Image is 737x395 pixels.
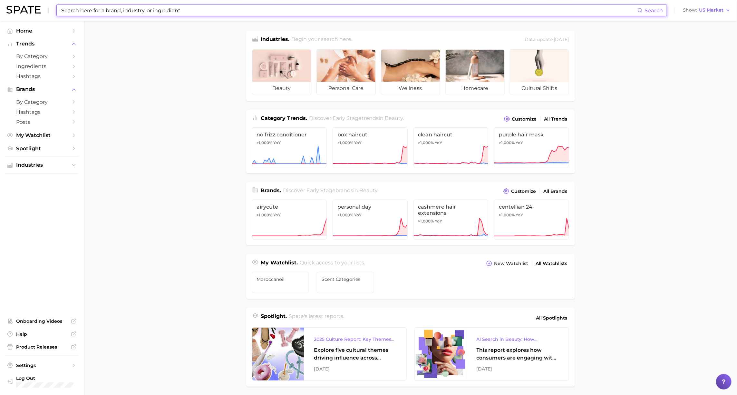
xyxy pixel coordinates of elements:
[542,187,569,196] a: All Brands
[16,344,68,350] span: Product Releases
[543,115,569,123] a: All Trends
[16,28,68,34] span: Home
[502,114,538,123] button: Customize
[317,82,375,95] span: personal care
[333,127,408,167] a: box haircut>1,000% YoY
[494,127,569,167] a: purple hair mask>1,000% YoY
[414,327,569,381] a: AI Search in Beauty: How Consumers Are Using ChatGPT vs. Google SearchThis report explores how co...
[252,272,309,293] a: Moroccanoil
[261,259,298,268] h1: My Watchlist.
[5,360,79,370] a: Settings
[16,132,68,138] span: My Watchlist
[5,373,79,390] a: Log out. Currently logged in with e-mail cfuentes@onscent.com.
[477,365,558,373] div: [DATE]
[257,204,322,210] span: airycute
[5,130,79,140] a: My Watchlist
[5,97,79,107] a: by Category
[5,71,79,81] a: Hashtags
[536,261,567,266] span: All Watchlists
[446,82,504,95] span: homecare
[5,329,79,339] a: Help
[499,212,515,217] span: >1,000%
[16,331,68,337] span: Help
[418,140,434,145] span: >1,000%
[5,84,79,94] button: Brands
[516,140,523,145] span: YoY
[16,119,68,125] span: Posts
[257,140,273,145] span: >1,000%
[283,187,378,193] span: Discover Early Stage brands in .
[418,219,434,223] span: >1,000%
[494,261,529,266] span: New Watchlist
[5,26,79,36] a: Home
[16,99,68,105] span: by Category
[261,187,281,193] span: Brands .
[544,189,567,194] span: All Brands
[385,115,403,121] span: beauty
[16,41,68,47] span: Trends
[418,132,484,138] span: clean haircut
[252,82,311,95] span: beauty
[16,109,68,115] span: Hashtags
[683,8,697,12] span: Show
[261,312,287,323] h1: Spotlight.
[485,259,530,268] button: New Watchlist
[314,346,396,362] div: Explore five cultural themes driving influence across beauty, food, and pop culture.
[535,312,569,323] a: All Spotlights
[16,73,68,79] span: Hashtags
[5,160,79,170] button: Industries
[645,7,663,14] span: Search
[354,212,362,218] span: YoY
[257,132,322,138] span: no frizz conditioner
[314,365,396,373] div: [DATE]
[418,204,484,216] span: cashmere hair extensions
[252,49,311,95] a: beauty
[5,143,79,153] a: Spotlight
[445,49,505,95] a: homecare
[477,346,558,362] div: This report explores how consumers are engaging with AI-powered search tools — and what it means ...
[381,82,440,95] span: wellness
[6,6,41,14] img: SPATE
[413,127,489,167] a: clean haircut>1,000% YoY
[525,35,569,44] div: Data update: [DATE]
[16,63,68,69] span: Ingredients
[16,86,68,92] span: Brands
[499,204,564,210] span: centellian 24
[333,200,408,240] a: personal day>1,000% YoY
[257,212,273,217] span: >1,000%
[16,145,68,152] span: Spotlight
[274,212,281,218] span: YoY
[699,8,723,12] span: US Market
[381,49,440,95] a: wellness
[5,342,79,352] a: Product Releases
[257,277,305,282] span: Moroccanoil
[16,162,68,168] span: Industries
[516,212,523,218] span: YoY
[512,116,537,122] span: Customize
[359,187,377,193] span: beauty
[300,259,365,268] h2: Quick access to your lists.
[252,127,327,167] a: no frizz conditioner>1,000% YoY
[502,187,538,196] button: Customize
[337,212,353,217] span: >1,000%
[5,51,79,61] a: by Category
[322,277,369,282] span: Scent Categories
[274,140,281,145] span: YoY
[317,272,374,293] a: Scent Categories
[16,375,73,381] span: Log Out
[681,6,732,15] button: ShowUS Market
[291,35,352,44] h2: Begin your search here.
[5,117,79,127] a: Posts
[413,200,489,240] a: cashmere hair extensions>1,000% YoY
[435,140,442,145] span: YoY
[5,316,79,326] a: Onboarding Videos
[435,219,442,224] span: YoY
[261,115,307,121] span: Category Trends .
[510,49,569,95] a: cultural shifts
[252,327,407,381] a: 2025 Culture Report: Key Themes That Are Shaping Consumer DemandExplore five cultural themes driv...
[494,200,569,240] a: centellian 24>1,000% YoY
[477,335,558,343] div: AI Search in Beauty: How Consumers Are Using ChatGPT vs. Google Search
[337,132,403,138] span: box haircut
[289,312,344,323] h2: Spate's latest reports.
[511,189,536,194] span: Customize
